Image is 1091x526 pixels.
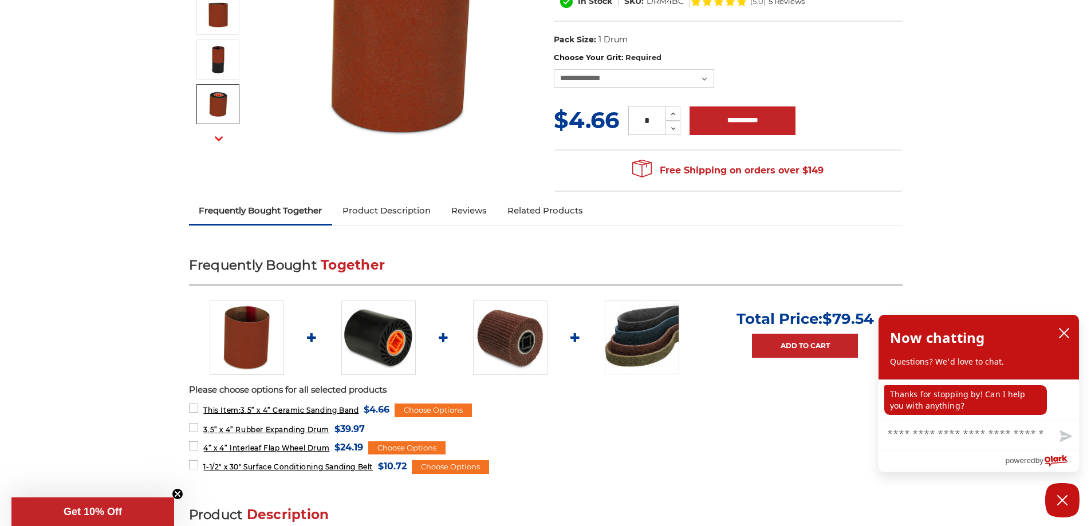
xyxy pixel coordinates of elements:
[189,257,317,273] span: Frequently Bought
[554,52,903,64] label: Choose Your Grit:
[189,383,903,397] p: Please choose options for all selected products
[11,497,174,526] div: Get 10% OffClose teaser
[736,310,874,328] p: Total Price:
[625,53,661,62] small: Required
[204,1,233,29] img: sanding band
[497,198,593,223] a: Related Products
[205,126,233,151] button: Next
[1035,453,1043,468] span: by
[412,460,489,474] div: Choose Options
[334,421,365,437] span: $39.97
[368,441,446,455] div: Choose Options
[210,300,284,375] img: 3.5x4 inch ceramic sanding band for expanding rubber drum
[598,34,628,46] dd: 1 Drum
[890,356,1068,367] p: Questions? We'd love to chat.
[204,45,233,74] img: 3.5” x 4” Ceramic Sanding Band
[395,404,472,417] div: Choose Options
[247,507,329,523] span: Description
[554,34,596,46] dt: Pack Size:
[172,488,183,500] button: Close teaser
[554,106,619,134] span: $4.66
[378,458,407,474] span: $10.72
[203,425,329,434] span: 3.5” x 4” Rubber Expanding Drum
[334,440,363,455] span: $24.19
[878,314,1080,472] div: olark chatbox
[632,159,824,182] span: Free Shipping on orders over $149
[64,506,122,517] span: Get 10% Off
[189,198,333,223] a: Frequently Bought Together
[203,406,241,414] strong: This Item:
[890,326,984,349] h2: Now chatting
[441,198,497,223] a: Reviews
[203,462,373,471] span: 1-1/2" x 30" Surface Conditioning Sanding Belt
[1050,424,1079,450] button: Send message
[1045,483,1080,517] button: Close Chatbox
[189,507,243,523] span: Product
[203,444,329,452] span: 4” x 4” Interleaf Flap Wheel Drum
[752,334,858,358] a: Add to Cart
[1005,453,1035,468] span: powered
[204,90,233,118] img: 4x11 sanding belt
[1005,450,1079,472] a: Powered by Olark
[364,402,389,417] span: $4.66
[884,385,1047,415] p: Thanks for stopping by! Can I help you with anything?
[822,310,874,328] span: $79.54
[879,379,1079,420] div: chat
[332,198,441,223] a: Product Description
[321,257,385,273] span: Together
[203,406,359,414] span: 3.5” x 4” Ceramic Sanding Band
[1055,325,1073,342] button: close chatbox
